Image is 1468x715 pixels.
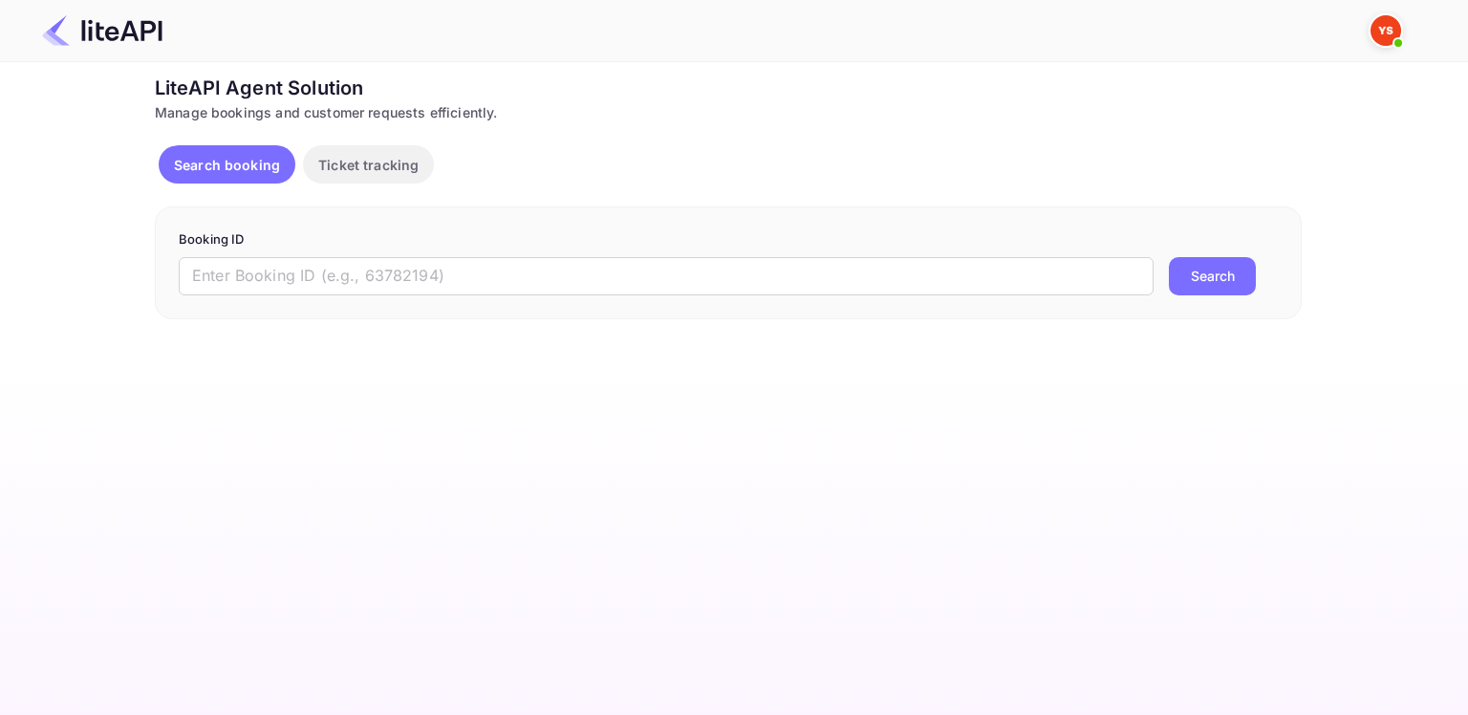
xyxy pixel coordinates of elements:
p: Search booking [174,155,280,175]
button: Search [1169,257,1256,295]
p: Ticket tracking [318,155,419,175]
p: Booking ID [179,230,1278,249]
img: LiteAPI Logo [42,15,162,46]
div: Manage bookings and customer requests efficiently. [155,102,1302,122]
input: Enter Booking ID (e.g., 63782194) [179,257,1154,295]
img: Yandex Support [1371,15,1401,46]
div: LiteAPI Agent Solution [155,74,1302,102]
